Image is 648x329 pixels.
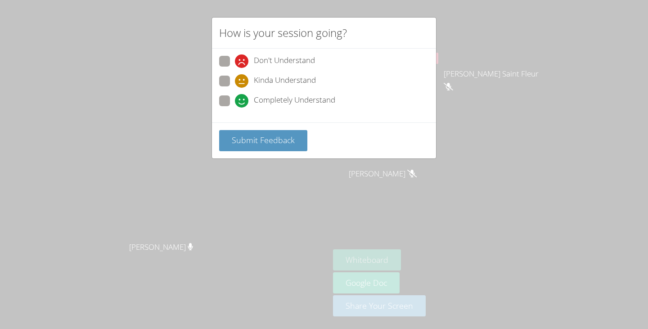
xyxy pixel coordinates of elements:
button: Submit Feedback [219,130,307,151]
span: Kinda Understand [254,74,316,88]
h2: How is your session going? [219,25,347,41]
span: Don't Understand [254,54,315,68]
span: Submit Feedback [232,135,295,145]
span: Completely Understand [254,94,335,108]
